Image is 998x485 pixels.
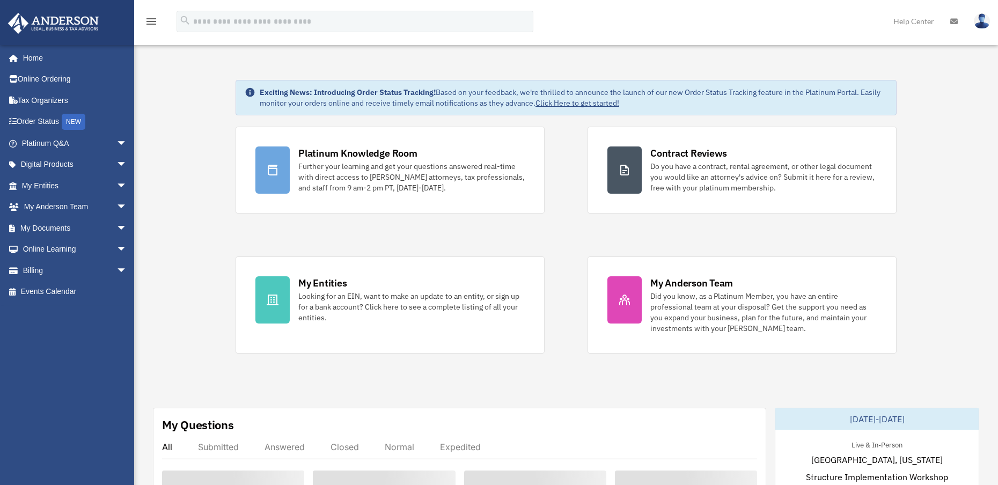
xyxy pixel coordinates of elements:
div: Did you know, as a Platinum Member, you have an entire professional team at your disposal? Get th... [650,291,877,334]
a: Digital Productsarrow_drop_down [8,154,143,175]
div: Platinum Knowledge Room [298,146,417,160]
a: Online Ordering [8,69,143,90]
div: My Entities [298,276,347,290]
div: Live & In-Person [843,438,911,450]
div: All [162,442,172,452]
a: Events Calendar [8,281,143,303]
span: arrow_drop_down [116,175,138,197]
strong: Exciting News: Introducing Order Status Tracking! [260,87,436,97]
img: Anderson Advisors Platinum Portal [5,13,102,34]
a: My Entitiesarrow_drop_down [8,175,143,196]
span: Structure Implementation Workshop [806,471,948,483]
img: User Pic [974,13,990,29]
a: Platinum Knowledge Room Further your learning and get your questions answered real-time with dire... [236,127,545,214]
div: NEW [62,114,85,130]
div: Contract Reviews [650,146,727,160]
a: Home [8,47,138,69]
a: Order StatusNEW [8,111,143,133]
span: arrow_drop_down [116,239,138,261]
div: Looking for an EIN, want to make an update to an entity, or sign up for a bank account? Click her... [298,291,525,323]
a: menu [145,19,158,28]
div: Answered [265,442,305,452]
div: [DATE]-[DATE] [775,408,979,430]
span: arrow_drop_down [116,217,138,239]
div: My Questions [162,417,234,433]
a: Tax Organizers [8,90,143,111]
a: My Documentsarrow_drop_down [8,217,143,239]
i: search [179,14,191,26]
a: My Entities Looking for an EIN, want to make an update to an entity, or sign up for a bank accoun... [236,256,545,354]
a: Click Here to get started! [535,98,619,108]
div: Do you have a contract, rental agreement, or other legal document you would like an attorney's ad... [650,161,877,193]
a: Online Learningarrow_drop_down [8,239,143,260]
span: arrow_drop_down [116,133,138,155]
div: Normal [385,442,414,452]
div: My Anderson Team [650,276,733,290]
a: Billingarrow_drop_down [8,260,143,281]
div: Based on your feedback, we're thrilled to announce the launch of our new Order Status Tracking fe... [260,87,887,108]
span: [GEOGRAPHIC_DATA], [US_STATE] [811,453,943,466]
span: arrow_drop_down [116,196,138,218]
div: Closed [331,442,359,452]
div: Submitted [198,442,239,452]
span: arrow_drop_down [116,154,138,176]
div: Further your learning and get your questions answered real-time with direct access to [PERSON_NAM... [298,161,525,193]
a: My Anderson Team Did you know, as a Platinum Member, you have an entire professional team at your... [588,256,897,354]
i: menu [145,15,158,28]
a: Platinum Q&Aarrow_drop_down [8,133,143,154]
a: My Anderson Teamarrow_drop_down [8,196,143,218]
a: Contract Reviews Do you have a contract, rental agreement, or other legal document you would like... [588,127,897,214]
div: Expedited [440,442,481,452]
span: arrow_drop_down [116,260,138,282]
